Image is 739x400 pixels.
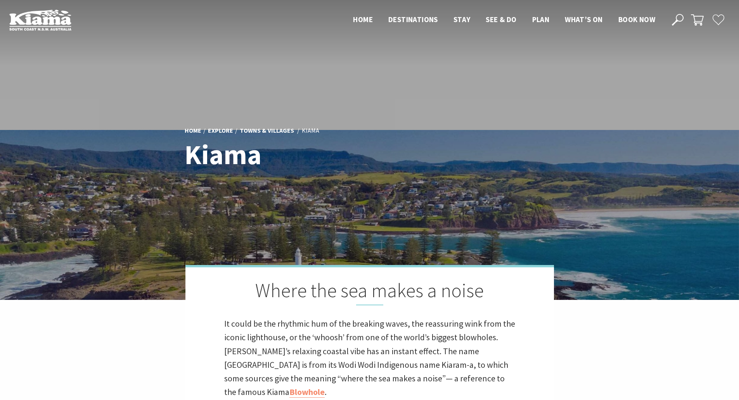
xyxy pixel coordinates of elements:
span: See & Do [486,15,516,24]
a: Towns & Villages [240,126,294,135]
span: What’s On [565,15,603,24]
nav: Main Menu [345,14,663,26]
li: Kiama [302,126,319,136]
h1: Kiama [185,140,404,170]
p: It could be the rhythmic hum of the breaking waves, the reassuring wink from the iconic lighthous... [224,317,515,399]
span: Stay [453,15,471,24]
span: Home [353,15,373,24]
img: Kiama Logo [9,9,71,31]
a: Blowhole [289,386,325,398]
span: Book now [618,15,655,24]
a: Home [185,126,201,135]
a: Explore [208,126,233,135]
span: Plan [532,15,550,24]
span: Destinations [388,15,438,24]
h2: Where the sea makes a noise [224,279,515,305]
